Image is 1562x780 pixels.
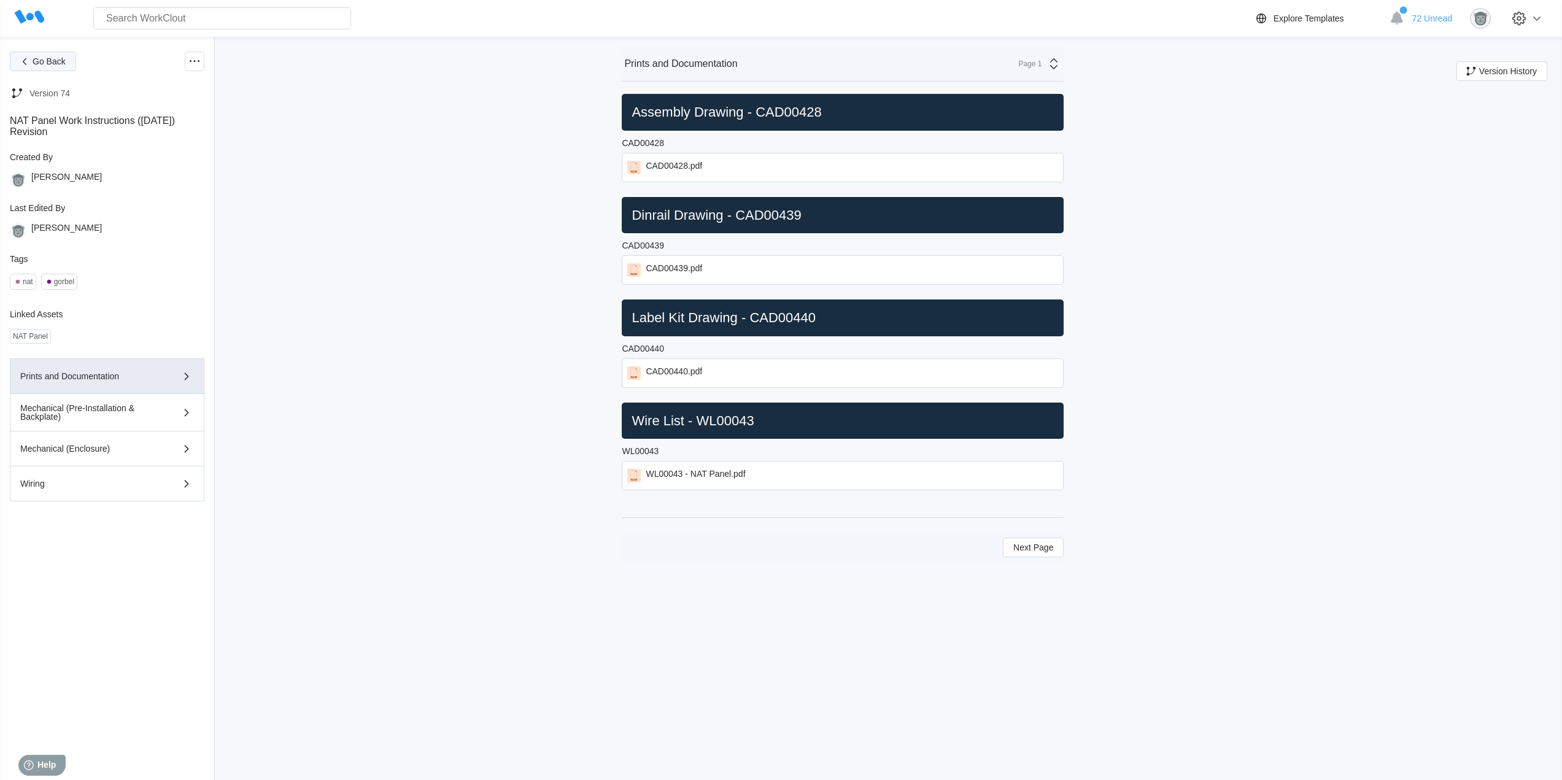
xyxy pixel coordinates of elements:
[13,332,48,341] div: NAT Panel
[20,479,159,488] div: Wiring
[622,344,664,353] div: CAD00440
[54,277,74,286] div: gorbel
[1011,60,1042,68] div: Page 1
[31,223,102,239] div: [PERSON_NAME]
[646,263,702,277] div: CAD00439.pdf
[646,366,702,380] div: CAD00440.pdf
[10,466,204,501] button: Wiring
[20,404,159,421] div: Mechanical (Pre-Installation & Backplate)
[10,254,204,264] div: Tags
[10,52,76,71] button: Go Back
[624,58,737,69] div: Prints and Documentation
[20,444,159,453] div: Mechanical (Enclosure)
[1013,543,1053,552] span: Next Page
[93,7,351,29] input: Search WorkClout
[20,372,159,380] div: Prints and Documentation
[10,431,204,466] button: Mechanical (Enclosure)
[627,207,1059,224] h2: Dinrail Drawing - CAD00439
[627,104,1059,121] h2: Assembly Drawing - CAD00428
[627,412,1059,430] h2: Wire List - WL00043
[622,446,659,456] div: WL00043
[10,152,204,162] div: Created By
[627,309,1059,326] h2: Label Kit Drawing - CAD00440
[10,203,204,213] div: Last Edited By
[622,241,664,250] div: CAD00439
[1479,67,1537,75] span: Version History
[10,172,26,188] img: gorilla.png
[646,161,702,174] div: CAD00428.pdf
[1470,8,1491,29] img: gorilla.png
[622,138,664,148] div: CAD00428
[33,57,66,66] span: Go Back
[10,223,26,239] img: gorilla.png
[10,358,204,394] button: Prints and Documentation
[1456,61,1547,81] button: Version History
[10,394,204,431] button: Mechanical (Pre-Installation & Backplate)
[10,115,204,137] div: NAT Panel Work Instructions ([DATE]) Revision
[10,309,204,319] div: Linked Assets
[646,469,745,482] div: WL00043 - NAT Panel.pdf
[29,88,70,98] div: Version 74
[31,172,102,188] div: [PERSON_NAME]
[1274,14,1344,23] div: Explore Templates
[1003,538,1064,557] button: Next Page
[23,277,33,286] div: nat
[1412,14,1452,23] span: 72 Unread
[1254,11,1383,26] a: Explore Templates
